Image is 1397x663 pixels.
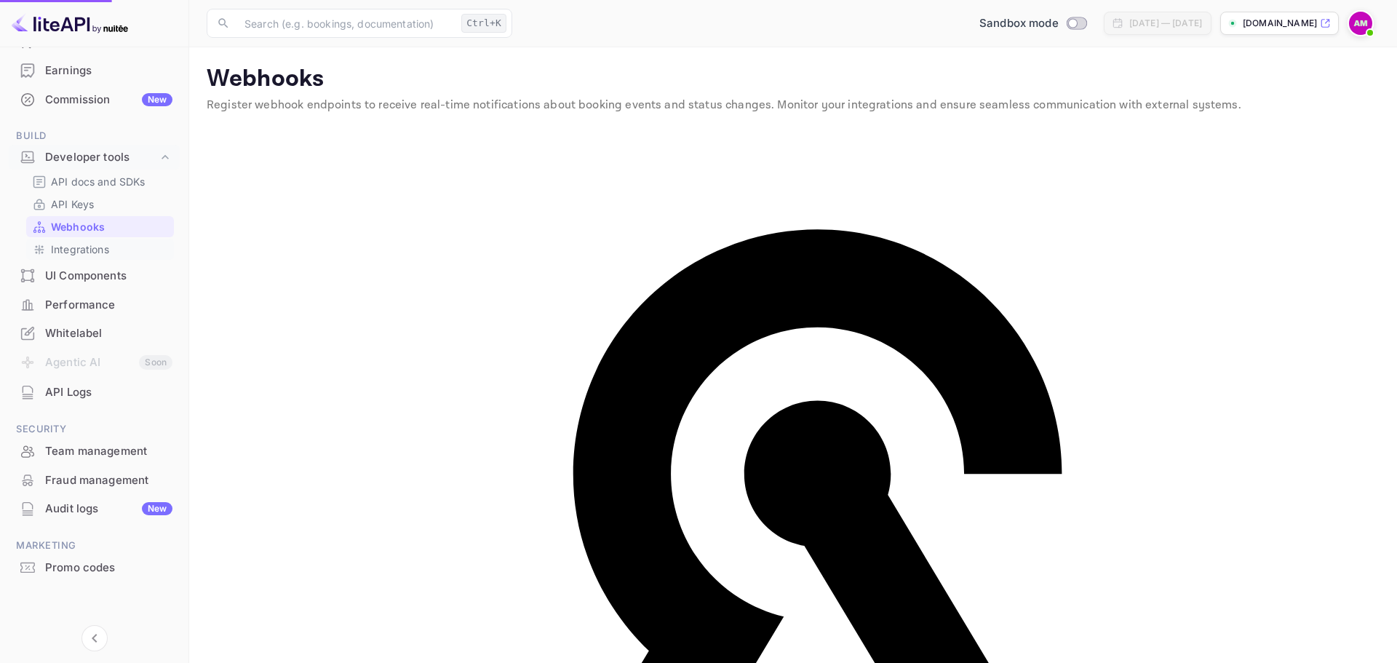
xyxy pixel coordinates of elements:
p: Integrations [51,242,109,257]
div: Fraud management [9,467,180,495]
a: Webhooks [32,219,168,234]
div: Webhooks [26,216,174,237]
div: Promo codes [9,554,180,582]
div: API Logs [45,384,172,401]
input: Search (e.g. bookings, documentation) [236,9,455,38]
div: Developer tools [45,149,158,166]
div: Ctrl+K [461,14,506,33]
a: CommissionNew [9,86,180,113]
a: Whitelabel [9,319,180,346]
div: Promo codes [45,560,172,576]
span: Sandbox mode [979,15,1059,32]
button: Collapse navigation [81,625,108,651]
div: Integrations [26,239,174,260]
div: UI Components [45,268,172,285]
p: [DOMAIN_NAME] [1243,17,1317,30]
div: Performance [9,291,180,319]
div: Team management [9,437,180,466]
div: Whitelabel [45,325,172,342]
div: API Keys [26,194,174,215]
div: Audit logsNew [9,495,180,523]
a: API docs and SDKs [32,174,168,189]
a: Promo codes [9,554,180,581]
div: Performance [45,297,172,314]
img: LiteAPI logo [12,12,128,35]
div: CommissionNew [9,86,180,114]
a: API Keys [32,196,168,212]
div: Earnings [45,63,172,79]
a: Fraud management [9,467,180,493]
a: Team management [9,437,180,464]
p: API Keys [51,196,94,212]
div: API docs and SDKs [26,171,174,192]
div: Team management [45,443,172,460]
span: Security [9,421,180,437]
a: Performance [9,291,180,318]
a: Audit logsNew [9,495,180,522]
div: UI Components [9,262,180,290]
div: Developer tools [9,145,180,170]
img: Arif Molon [1349,12,1372,35]
span: Build [9,128,180,144]
a: UI Components [9,262,180,289]
div: New [142,93,172,106]
a: Integrations [32,242,168,257]
p: Webhooks [207,65,1380,94]
div: Fraud management [45,472,172,489]
div: Audit logs [45,501,172,517]
div: Switch to Production mode [974,15,1092,32]
div: [DATE] — [DATE] [1129,17,1202,30]
div: Whitelabel [9,319,180,348]
div: Commission [45,92,172,108]
p: Register webhook endpoints to receive real-time notifications about booking events and status cha... [207,97,1380,114]
a: API Logs [9,378,180,405]
div: New [142,502,172,515]
a: Earnings [9,57,180,84]
div: API Logs [9,378,180,407]
div: Earnings [9,57,180,85]
p: Webhooks [51,219,105,234]
span: Marketing [9,538,180,554]
p: API docs and SDKs [51,174,146,189]
a: Customers [9,28,180,55]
